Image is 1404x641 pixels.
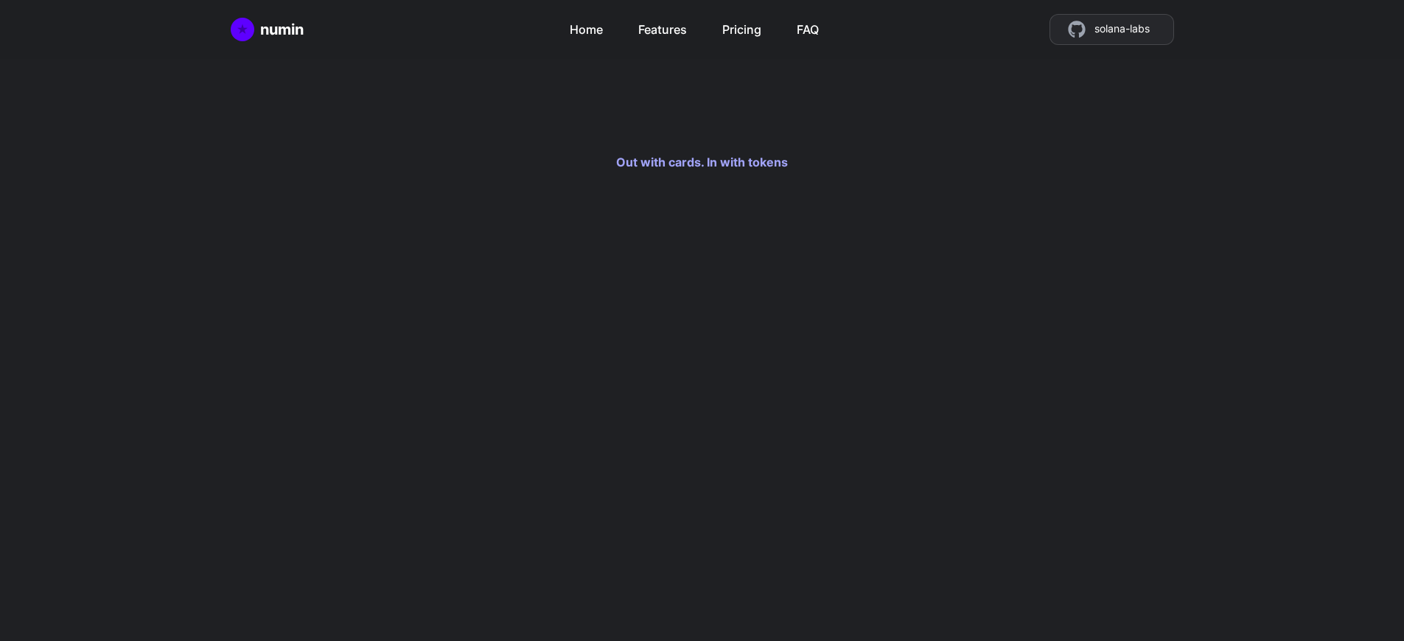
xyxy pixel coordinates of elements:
[570,15,603,38] a: Home
[616,153,788,171] h3: Out with cards. In with tokens
[722,15,761,38] a: Pricing
[260,19,304,40] div: numin
[231,18,304,41] a: Home
[797,15,819,38] a: FAQ
[638,15,687,38] a: Features
[1049,14,1174,45] a: source code
[1094,21,1150,38] span: solana-labs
